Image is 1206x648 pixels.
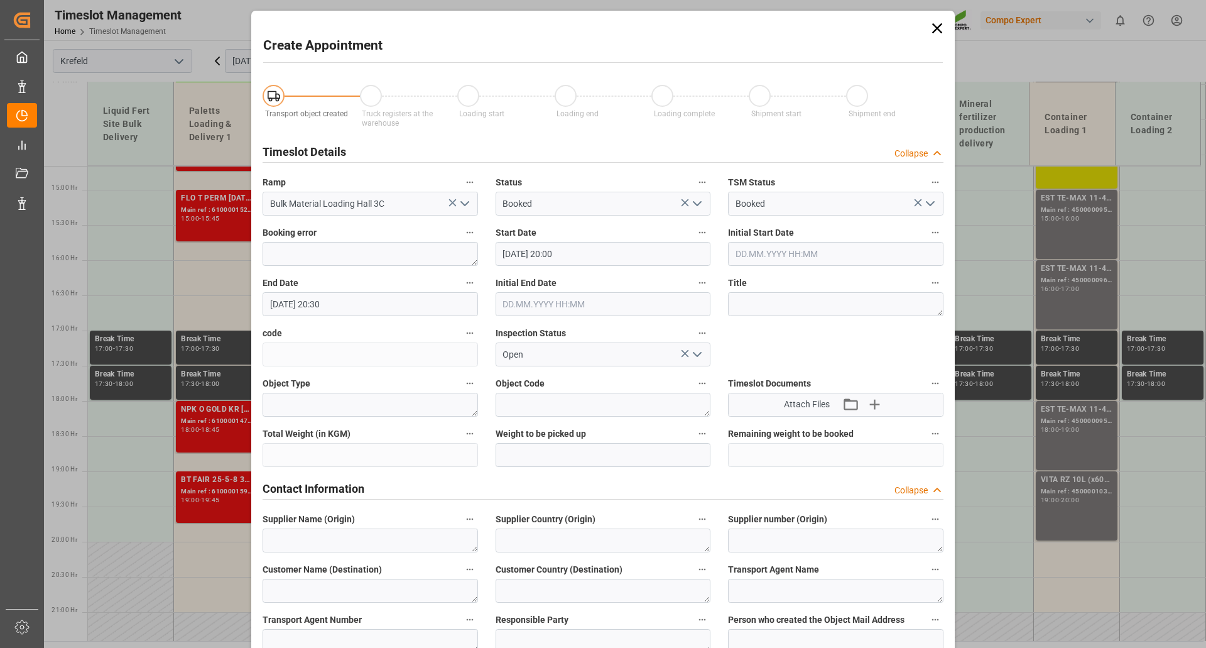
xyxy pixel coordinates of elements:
[263,277,298,290] span: End Date
[454,194,473,214] button: open menu
[894,484,928,497] div: Collapse
[263,143,346,160] h2: Timeslot Details
[362,109,433,128] span: Truck registers at the warehouse
[927,612,943,628] button: Person who created the Object Mail Address
[728,226,794,239] span: Initial Start Date
[263,192,478,216] input: Type to search/select
[728,277,747,290] span: Title
[927,511,943,527] button: Supplier number (Origin)
[462,426,478,442] button: Total Weight (in KGM)
[459,109,504,118] span: Loading start
[557,109,599,118] span: Loading end
[687,194,706,214] button: open menu
[496,513,595,526] span: Supplier Country (Origin)
[462,275,478,291] button: End Date
[263,480,364,497] h2: Contact Information
[654,109,715,118] span: Loading complete
[728,377,811,390] span: Timeslot Documents
[849,109,896,118] span: Shipment end
[694,511,710,527] button: Supplier Country (Origin)
[694,426,710,442] button: Weight to be picked up
[728,563,819,576] span: Transport Agent Name
[263,226,317,239] span: Booking error
[496,242,711,266] input: DD.MM.YYYY HH:MM
[496,613,568,627] span: Responsible Party
[927,174,943,190] button: TSM Status
[694,275,710,291] button: Initial End Date
[462,174,478,190] button: Ramp
[496,427,586,441] span: Weight to be picked up
[496,563,622,576] span: Customer Country (Destination)
[496,377,545,390] span: Object Code
[462,511,478,527] button: Supplier Name (Origin)
[462,375,478,392] button: Object Type
[263,563,382,576] span: Customer Name (Destination)
[462,561,478,578] button: Customer Name (Destination)
[920,194,938,214] button: open menu
[263,377,310,390] span: Object Type
[263,613,362,627] span: Transport Agent Number
[462,325,478,341] button: code
[496,292,711,316] input: DD.MM.YYYY HH:MM
[263,327,282,340] span: code
[728,613,905,627] span: Person who created the Object Mail Address
[927,561,943,578] button: Transport Agent Name
[265,109,348,118] span: Transport object created
[751,109,801,118] span: Shipment start
[728,242,943,266] input: DD.MM.YYYY HH:MM
[694,612,710,628] button: Responsible Party
[496,192,711,216] input: Type to search/select
[263,292,478,316] input: DD.MM.YYYY HH:MM
[694,224,710,241] button: Start Date
[496,226,536,239] span: Start Date
[927,224,943,241] button: Initial Start Date
[694,174,710,190] button: Status
[728,513,827,526] span: Supplier number (Origin)
[263,36,383,56] h2: Create Appointment
[462,612,478,628] button: Transport Agent Number
[687,345,706,365] button: open menu
[728,176,775,189] span: TSM Status
[694,325,710,341] button: Inspection Status
[784,398,830,411] span: Attach Files
[927,375,943,392] button: Timeslot Documents
[263,427,350,441] span: Total Weight (in KGM)
[263,176,286,189] span: Ramp
[694,375,710,392] button: Object Code
[728,427,854,441] span: Remaining weight to be booked
[894,147,928,160] div: Collapse
[496,176,522,189] span: Status
[927,426,943,442] button: Remaining weight to be booked
[496,327,566,340] span: Inspection Status
[263,513,355,526] span: Supplier Name (Origin)
[927,275,943,291] button: Title
[496,277,557,290] span: Initial End Date
[462,224,478,241] button: Booking error
[694,561,710,578] button: Customer Country (Destination)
